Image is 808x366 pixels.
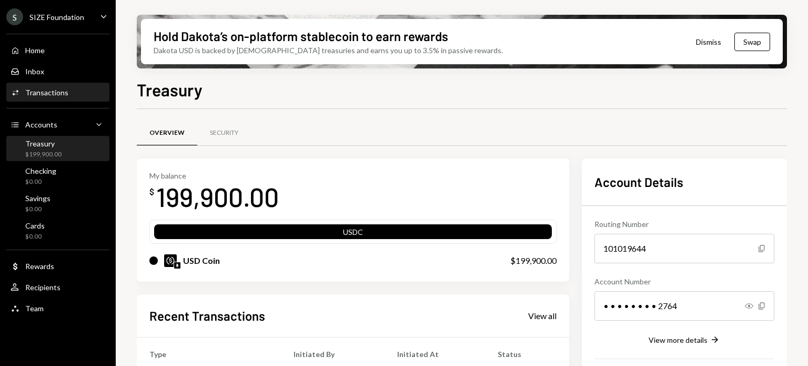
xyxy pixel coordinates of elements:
button: Swap [734,33,770,51]
a: View all [528,310,557,321]
a: Accounts [6,115,109,134]
div: USD Coin [183,254,220,267]
div: Team [25,304,44,313]
div: $199,900.00 [25,150,62,159]
div: • • • • • • • • 2764 [594,291,774,321]
div: $0.00 [25,177,56,186]
div: Account Number [594,276,774,287]
div: Hold Dakota’s on-platform stablecoin to earn rewards [154,27,448,45]
div: S [6,8,23,25]
button: View more details [649,334,720,346]
div: Transactions [25,88,68,97]
div: Inbox [25,67,44,76]
div: Overview [149,128,185,137]
div: Cards [25,221,45,230]
div: Routing Number [594,219,774,230]
a: Checking$0.00 [6,163,109,189]
a: Home [6,41,109,60]
img: ethereum-mainnet [174,262,180,269]
a: Team [6,299,109,318]
button: Dismiss [683,29,734,54]
div: Security [210,128,238,137]
h2: Account Details [594,173,774,191]
div: $0.00 [25,205,50,214]
a: Rewards [6,256,109,275]
div: $0.00 [25,232,45,241]
a: Transactions [6,83,109,102]
div: Dakota USD is backed by [DEMOGRAPHIC_DATA] treasuries and earns you up to 3.5% in passive rewards. [154,45,503,56]
div: Recipients [25,283,60,292]
a: Treasury$199,900.00 [6,136,109,161]
img: USDC [164,254,177,267]
div: Savings [25,194,50,203]
div: SIZE Foundation [29,13,84,22]
h2: Recent Transactions [149,307,265,324]
a: Security [197,120,251,146]
div: 101019644 [594,234,774,263]
a: Inbox [6,62,109,81]
h1: Treasury [137,79,203,100]
div: 199,900.00 [156,180,279,213]
div: Accounts [25,120,57,129]
a: Overview [137,120,197,146]
div: $199,900.00 [510,254,557,267]
div: View all [528,311,557,321]
a: Cards$0.00 [6,218,109,243]
a: Recipients [6,278,109,296]
div: USDC [154,226,552,241]
div: Home [25,46,45,55]
div: $ [149,186,154,197]
div: Rewards [25,262,54,271]
div: My balance [149,171,279,180]
a: Savings$0.00 [6,191,109,216]
div: Treasury [25,139,62,148]
div: Checking [25,166,56,175]
div: View more details [649,335,708,344]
